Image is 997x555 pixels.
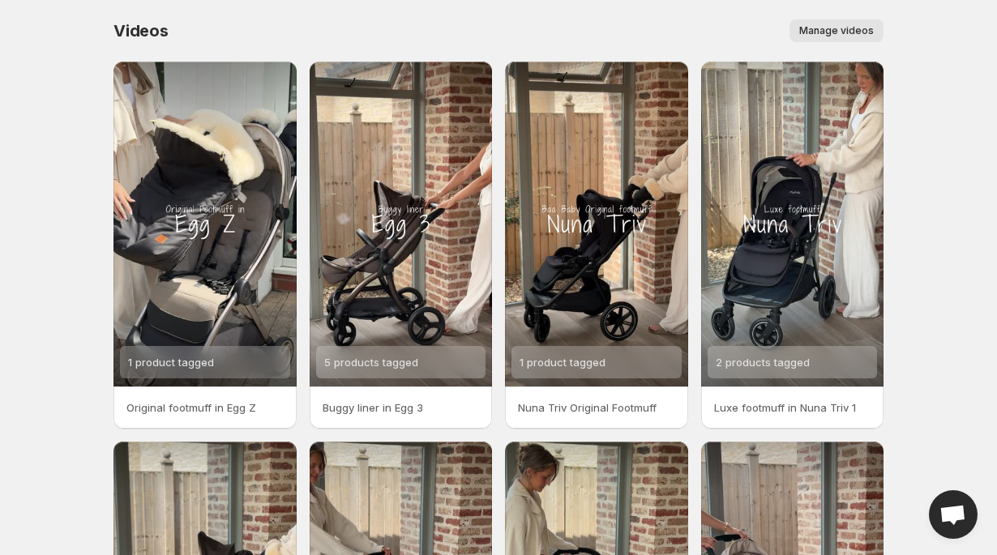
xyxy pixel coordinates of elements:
p: Buggy liner in Egg 3 [323,399,480,416]
span: 1 product tagged [520,356,605,369]
p: Nuna Triv Original Footmuff [518,399,675,416]
span: 1 product tagged [128,356,214,369]
a: Open chat [929,490,978,539]
p: Luxe footmuff in Nuna Triv 1 [714,399,871,416]
p: Original footmuff in Egg Z [126,399,284,416]
span: Videos [113,21,169,41]
span: Manage videos [799,24,874,37]
span: 2 products tagged [716,356,810,369]
span: 5 products tagged [324,356,418,369]
button: Manage videos [789,19,884,42]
